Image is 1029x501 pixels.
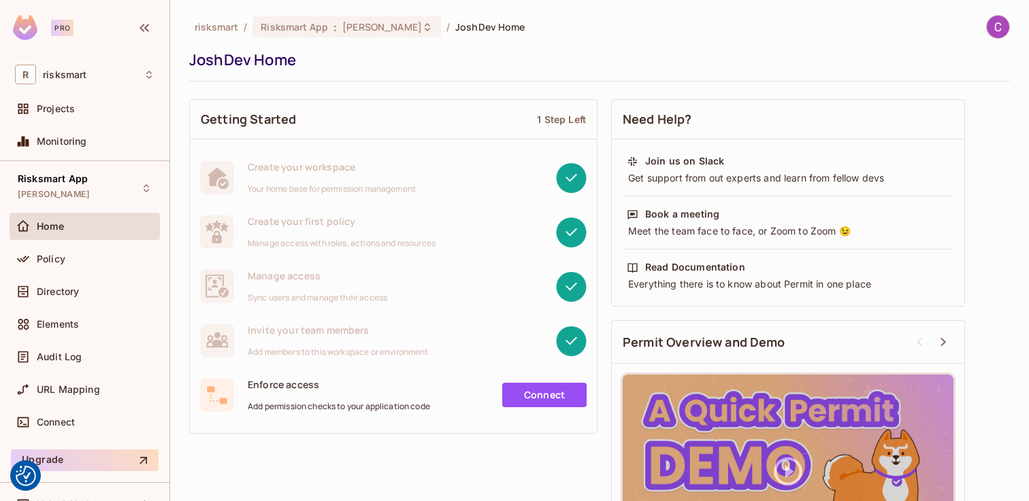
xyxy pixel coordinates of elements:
span: Home [37,221,65,232]
span: Getting Started [201,111,296,128]
img: Chris Roughley [987,16,1009,38]
span: Sync users and manage their access [248,292,387,303]
li: / [446,20,450,33]
div: Pro [51,20,73,36]
span: Elements [37,319,79,330]
div: Read Documentation [645,260,745,274]
div: Get support from out experts and learn from fellow devs [627,171,949,185]
span: Add members to this workspace or environment [248,347,429,358]
span: Invite your team members [248,324,429,336]
span: Risksmart App [18,173,88,184]
div: Join us on Slack [645,154,724,168]
span: R [15,65,36,84]
span: [PERSON_NAME] [18,189,90,200]
span: Create your workspace [248,160,416,173]
span: Audit Log [37,351,82,362]
span: Your home base for permission management [248,184,416,194]
span: Permit Overview and Demo [623,334,785,351]
img: Revisit consent button [16,466,36,486]
span: Directory [37,286,79,297]
button: Upgrade [11,449,159,471]
a: Connect [502,383,587,407]
span: Create your first policy [248,215,436,228]
span: Risksmart App [261,20,328,33]
div: 1 Step Left [537,113,586,126]
span: Manage access with roles, actions and resources [248,238,436,249]
span: Connect [37,417,75,428]
img: SReyMgAAAABJRU5ErkJggg== [13,15,37,40]
span: Workspace: risksmart [43,69,86,80]
span: Need Help? [623,111,692,128]
div: JoshDev Home [189,50,1003,70]
span: Manage access [248,269,387,282]
div: Book a meeting [645,207,719,221]
span: URL Mapping [37,384,100,395]
span: Monitoring [37,136,87,147]
span: JoshDev Home [455,20,525,33]
span: Policy [37,254,65,264]
span: Projects [37,103,75,114]
span: Enforce access [248,378,430,391]
span: : [333,22,338,33]
span: the active workspace [195,20,238,33]
div: Everything there is to know about Permit in one place [627,277,949,291]
span: Add permission checks to your application code [248,401,430,412]
li: / [244,20,247,33]
span: [PERSON_NAME] [342,20,422,33]
div: Meet the team face to face, or Zoom to Zoom 😉 [627,224,949,238]
button: Consent Preferences [16,466,36,486]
